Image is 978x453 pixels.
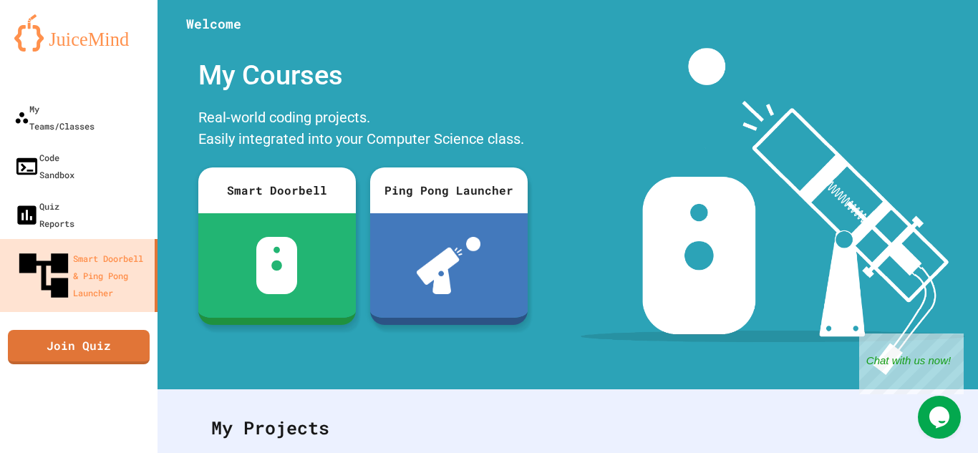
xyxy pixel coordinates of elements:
div: Quiz Reports [14,198,74,232]
iframe: chat widget [859,333,964,394]
div: Smart Doorbell [198,167,356,213]
div: My Courses [191,48,535,103]
div: Smart Doorbell & Ping Pong Launcher [14,246,149,305]
div: My Teams/Classes [14,100,95,135]
img: sdb-white.svg [256,237,297,294]
a: Join Quiz [8,330,150,364]
img: ppl-with-ball.png [417,237,480,294]
div: Code Sandbox [14,149,74,183]
div: Ping Pong Launcher [370,167,528,213]
iframe: chat widget [918,396,964,439]
img: banner-image-my-projects.png [581,48,964,375]
div: Real-world coding projects. Easily integrated into your Computer Science class. [191,103,535,157]
img: logo-orange.svg [14,14,143,52]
